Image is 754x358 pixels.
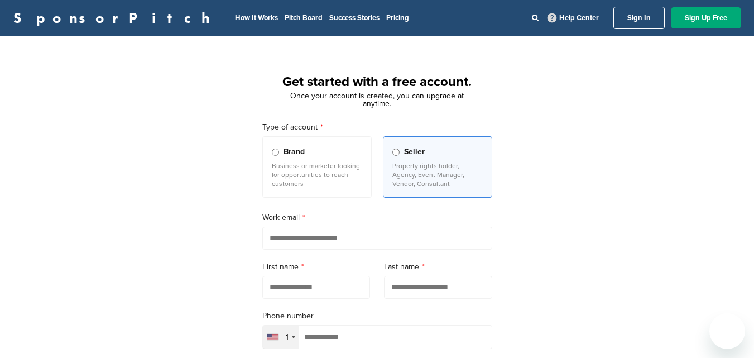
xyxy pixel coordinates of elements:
h1: Get started with a free account. [249,72,506,92]
p: Business or marketer looking for opportunities to reach customers [272,161,362,188]
a: How It Works [235,13,278,22]
label: Phone number [262,310,492,322]
span: Once your account is created, you can upgrade at anytime. [290,91,464,108]
a: Pricing [386,13,409,22]
label: Work email [262,212,492,224]
label: First name [262,261,371,273]
iframe: Button to launch messaging window [709,313,745,349]
span: Seller [404,146,425,158]
p: Property rights holder, Agency, Event Manager, Vendor, Consultant [392,161,483,188]
label: Type of account [262,121,492,133]
a: Sign Up Free [671,7,741,28]
a: Pitch Board [285,13,323,22]
label: Last name [384,261,492,273]
a: Sign In [613,7,665,29]
input: Brand Business or marketer looking for opportunities to reach customers [272,149,279,156]
div: +1 [282,333,289,341]
a: Help Center [545,11,601,25]
input: Seller Property rights holder, Agency, Event Manager, Vendor, Consultant [392,149,400,156]
div: Selected country [263,326,299,349]
a: Success Stories [329,13,380,22]
a: SponsorPitch [13,11,217,25]
span: Brand [284,146,305,158]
